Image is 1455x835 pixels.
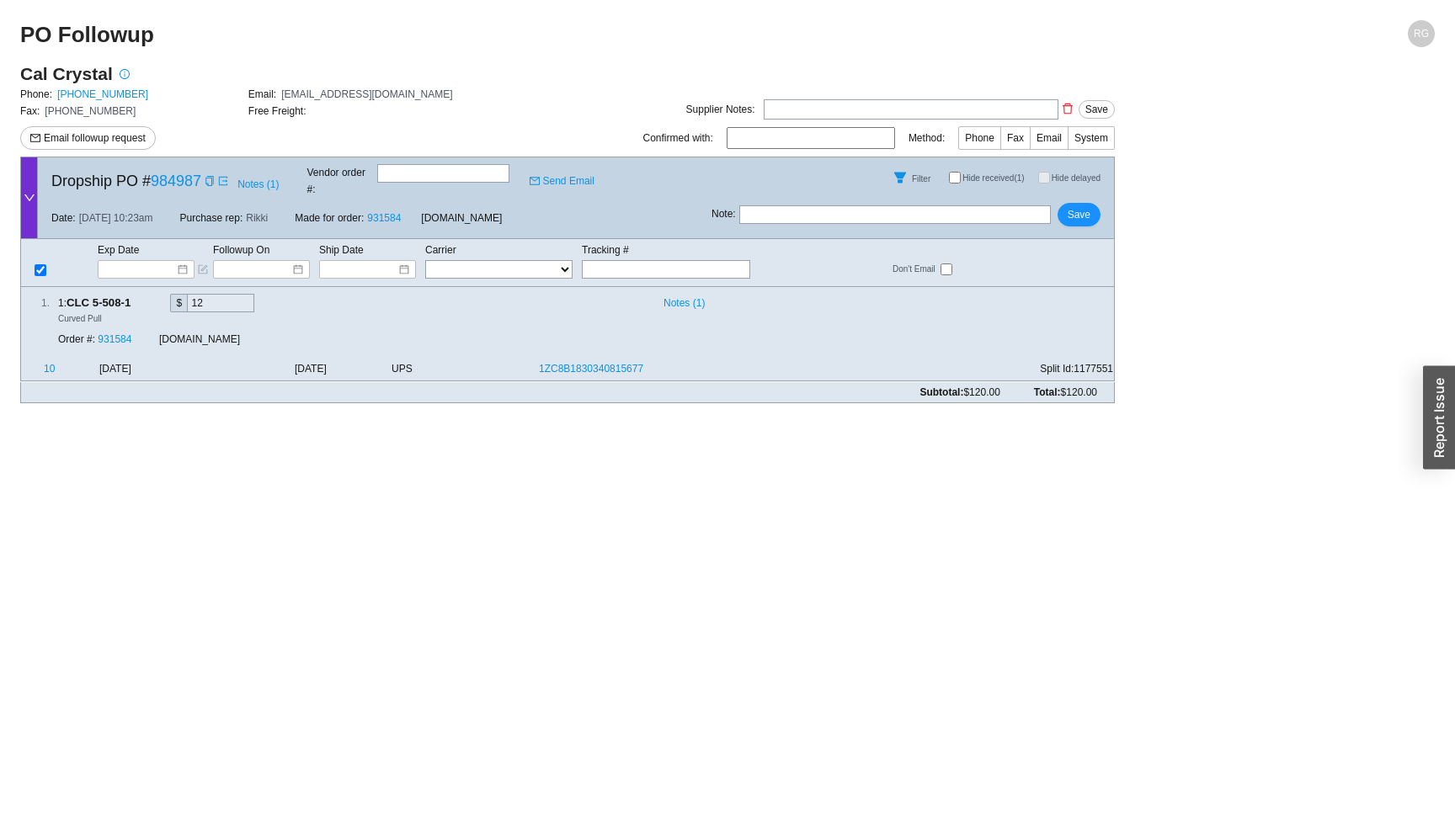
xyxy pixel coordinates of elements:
span: delete [1059,103,1076,114]
td: UPS [391,360,538,381]
span: Curved Pull [58,314,102,323]
button: Save [1079,100,1115,119]
span: [PHONE_NUMBER] [45,105,136,117]
span: Rikki [246,210,268,226]
input: Hide received(1) [949,172,961,183]
span: [DOMAIN_NAME] [159,334,240,346]
span: Email: [248,88,276,100]
span: Dropship PO # [51,168,201,194]
span: Phone: [20,88,52,100]
a: 1ZC8B1830340815677 [539,364,643,375]
span: Followup On [213,244,269,256]
span: Notes ( 1 ) [237,176,279,193]
div: 1 . [21,295,50,311]
span: info-circle [114,69,136,79]
span: Made for order: [295,212,364,224]
span: $120.00 [963,386,999,398]
button: delete [1058,97,1077,120]
span: Email [1037,132,1062,144]
span: Save [1068,206,1090,223]
button: info-circle [113,62,136,86]
span: Total: [1034,384,1097,401]
button: Filter [887,164,914,191]
div: Supplier Notes: [686,101,755,118]
span: Notes ( 1 ) [664,295,705,311]
span: form [198,264,208,274]
td: [DATE] [294,360,391,381]
span: 1 : [58,295,67,311]
span: Purchase rep: [180,210,243,226]
span: Vendor order # : [307,164,374,198]
a: 984987 [151,173,201,189]
h2: PO Followup [20,20,1081,50]
span: Don't Email [893,263,941,277]
a: mailSend Email [530,173,594,189]
span: Carrier [425,244,456,256]
span: mail [530,176,540,186]
a: [PHONE_NUMBER] [57,88,148,100]
span: Note : [712,205,736,224]
button: Notes (1) [237,175,280,187]
span: Free Freight: [248,105,306,117]
span: Ship Date [319,244,364,256]
span: $120.00 [1061,386,1097,398]
span: down [24,192,35,204]
span: [DATE] 10:23am [79,210,153,226]
span: Split Id: 1177551 [1040,361,1113,378]
span: export [218,176,228,186]
a: 931584 [367,212,401,224]
span: Tracking # [582,244,629,256]
h3: Cal Crystal [20,62,113,86]
span: Hide delayed [1052,173,1101,183]
div: Copy [205,173,215,189]
span: Email followup request [44,130,146,146]
span: filter [887,171,913,184]
span: [DOMAIN_NAME] [421,210,502,226]
span: Phone [965,132,994,144]
span: 10 [44,364,55,375]
button: mailEmail followup request [20,126,156,150]
div: $ [170,294,187,312]
span: Date: [51,210,76,226]
span: Filter [912,174,930,183]
span: Subtotal: [919,384,999,401]
span: CLC 5-508-1 [67,294,145,312]
span: RG [1414,20,1429,47]
span: Order #: [58,334,95,346]
span: [DATE] [99,361,196,378]
span: Fax: [20,105,40,117]
span: Hide received (1) [962,173,1024,183]
span: copy [205,176,215,186]
div: Confirmed with: Method: [643,126,1115,150]
span: Save [1085,101,1108,118]
span: Fax [1007,132,1024,144]
button: Save [1058,203,1101,226]
div: Copy [134,294,145,312]
span: mail [30,133,40,145]
a: 931584 [98,334,131,346]
span: System [1074,132,1108,144]
span: [EMAIL_ADDRESS][DOMAIN_NAME] [281,88,452,100]
button: Notes (1) [656,294,706,306]
a: export [218,173,228,189]
span: Exp Date [98,244,139,256]
input: Hide delayed [1038,172,1050,183]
